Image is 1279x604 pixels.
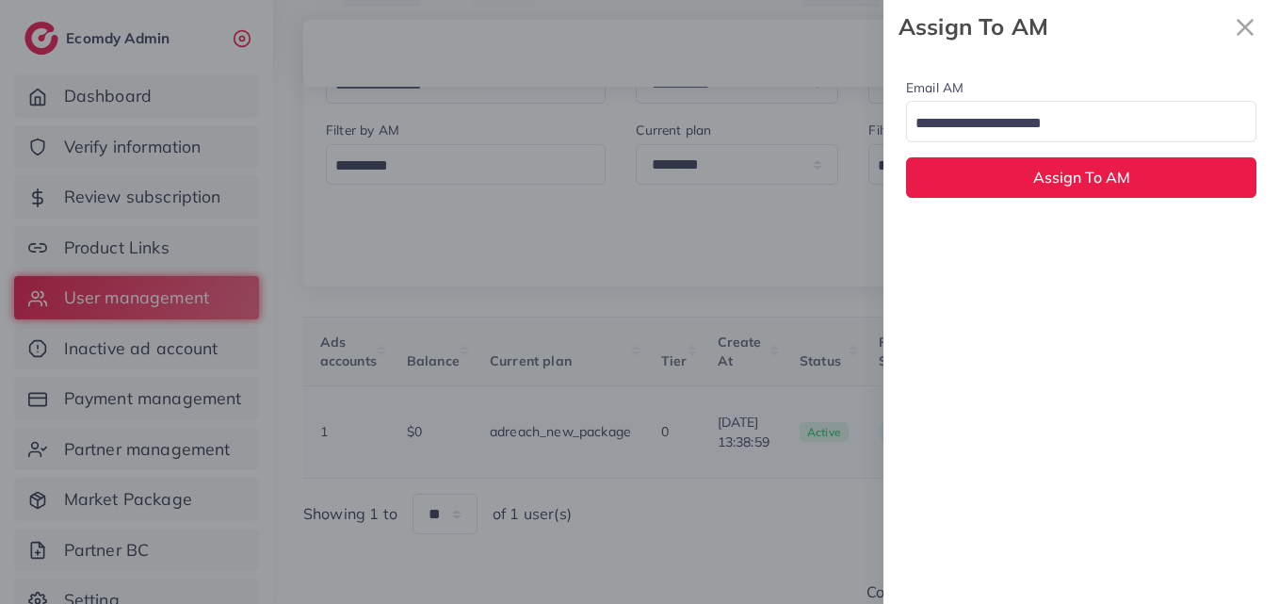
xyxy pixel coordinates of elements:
strong: Assign To AM [899,10,1226,43]
span: Assign To AM [1033,168,1130,187]
button: Assign To AM [906,157,1256,198]
svg: x [1226,8,1264,46]
label: Email AM [906,78,963,97]
button: Close [1226,8,1264,46]
input: Search for option [909,109,1232,139]
div: Search for option [906,101,1256,141]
